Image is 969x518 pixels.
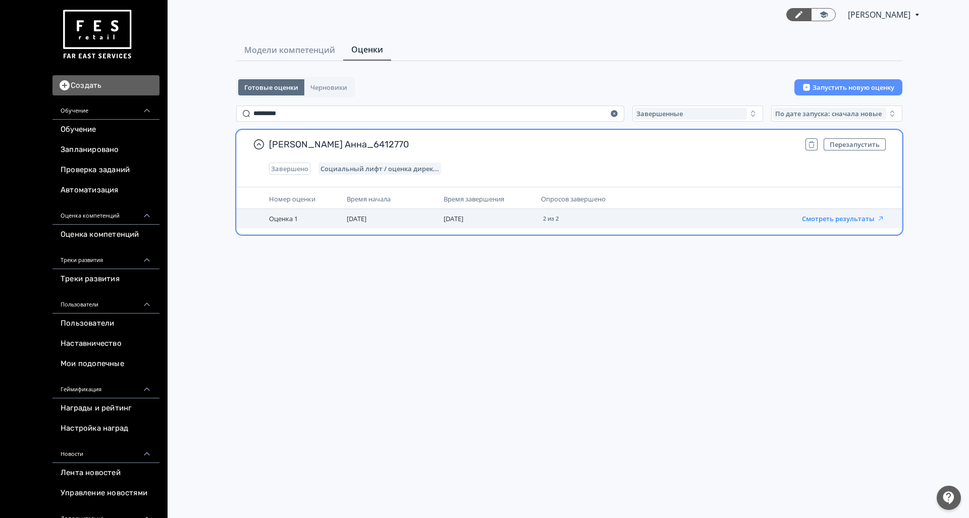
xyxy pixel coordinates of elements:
a: Обучение [52,120,159,140]
div: Геймификация [52,374,159,398]
button: Готовые оценки [238,79,304,95]
span: Завершенные [636,110,683,118]
span: По дате запуска: сначала новые [775,110,882,118]
span: [PERSON_NAME] Анна_6412770 [269,138,797,150]
span: Светлана Илюхина [848,9,912,21]
a: Пользователи [52,314,159,334]
span: Номер оценки [269,194,315,203]
button: Смотреть результаты [802,215,885,223]
a: Лента новостей [52,463,159,483]
span: Опросов завершено [541,194,606,203]
a: Управление новостями [52,483,159,503]
span: Оценки [351,43,383,56]
span: 2 из 2 [543,216,559,222]
a: Автоматизация [52,180,159,200]
div: Треки развития [52,245,159,269]
button: Создать [52,75,159,95]
a: Настройка наград [52,419,159,439]
a: Треки развития [52,269,159,289]
div: Обучение [52,95,159,120]
img: https://files.teachbase.ru/system/account/57463/logo/medium-936fc5084dd2c598f50a98b9cbe0469a.png [61,6,133,63]
a: Запланировано [52,140,159,160]
a: Мои подопечные [52,354,159,374]
a: Награды и рейтинг [52,398,159,419]
span: Черновики [310,83,347,91]
span: [DATE] [347,214,366,223]
button: Запустить новую оценку [794,79,902,95]
span: Оценка 1 [269,214,298,223]
div: Оценка компетенций [52,200,159,225]
div: Пользователи [52,289,159,314]
a: Оценка компетенций [52,225,159,245]
div: Новости [52,439,159,463]
a: Смотреть результаты [802,214,885,223]
a: Проверка заданий [52,160,159,180]
span: Социальный лифт / оценка директора магазина [320,165,439,173]
button: Черновики [304,79,353,95]
span: Время завершения [444,194,504,203]
a: Наставничество [52,334,159,354]
a: Переключиться в режим ученика [811,8,836,21]
span: Завершено [271,165,308,173]
span: Готовые оценки [244,83,298,91]
span: Время начала [347,194,391,203]
span: Модели компетенций [244,44,335,56]
span: [DATE] [444,214,463,223]
button: По дате запуска: сначала новые [771,106,902,122]
button: Завершенные [632,106,764,122]
button: Перезапустить [824,138,886,150]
